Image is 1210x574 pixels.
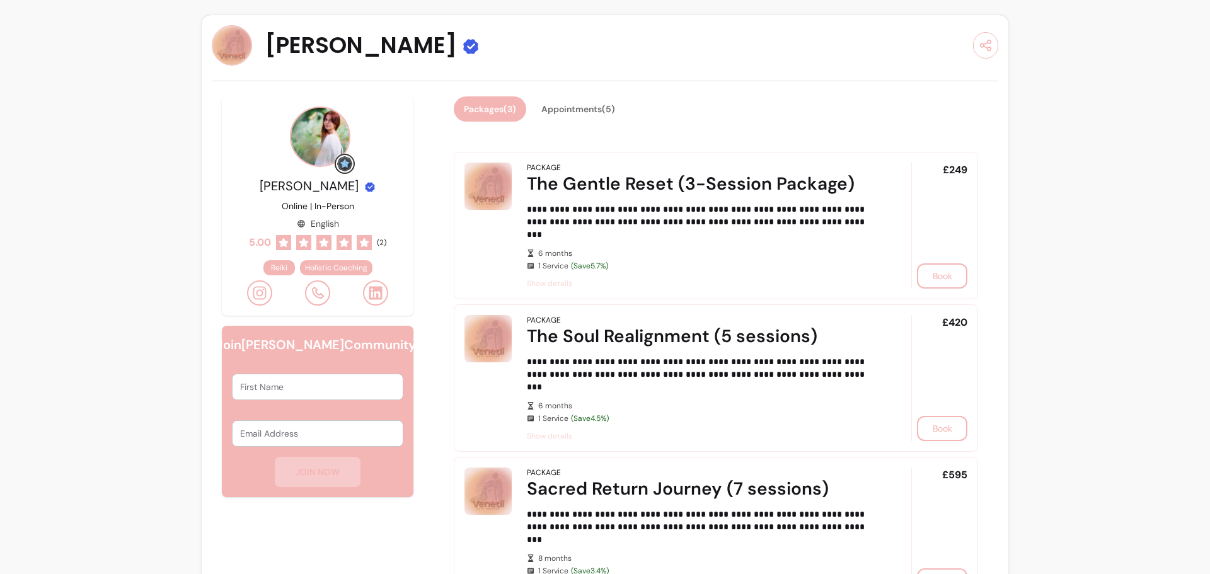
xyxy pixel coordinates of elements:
[527,163,561,173] div: Package
[305,263,367,273] span: Holistic Coaching
[538,413,876,423] span: 1 Service
[571,413,609,423] span: (Save 4.5 %)
[527,173,876,195] div: The Gentle Reset (3-Session Package)
[538,401,876,411] span: 6 months
[216,336,420,353] h6: Join [PERSON_NAME] Community!
[531,96,625,122] button: Appointments(5)
[282,200,354,212] p: Online | In-Person
[527,278,876,289] span: Show details
[290,106,350,167] img: Provider image
[240,381,395,393] input: First Name
[464,163,512,210] img: The Gentle Reset (3-Session Package)
[538,248,876,258] span: 6 months
[265,33,457,58] span: [PERSON_NAME]
[271,263,287,273] span: Reiki
[571,261,608,271] span: (Save 5.7 %)
[917,416,967,441] button: Book
[538,261,876,271] span: 1 Service
[911,163,967,289] div: £249
[377,238,386,248] span: ( 2 )
[260,178,359,194] span: [PERSON_NAME]
[337,156,352,171] img: Grow
[464,468,512,515] img: Sacred Return Journey (7 sessions)
[527,325,876,348] div: The Soul Realignment (5 sessions)
[911,315,967,441] div: £420
[538,553,876,563] span: 8 months
[464,315,512,362] img: The Soul Realignment (5 sessions)
[527,315,561,325] div: Package
[240,427,395,440] input: Email Address
[212,25,252,66] img: Provider image
[917,263,967,289] button: Book
[454,96,526,122] button: Packages(3)
[297,217,339,230] div: English
[249,235,271,250] span: 5.00
[527,431,876,441] span: Show details
[527,468,561,478] div: Package
[527,478,876,500] div: Sacred Return Journey (7 sessions)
